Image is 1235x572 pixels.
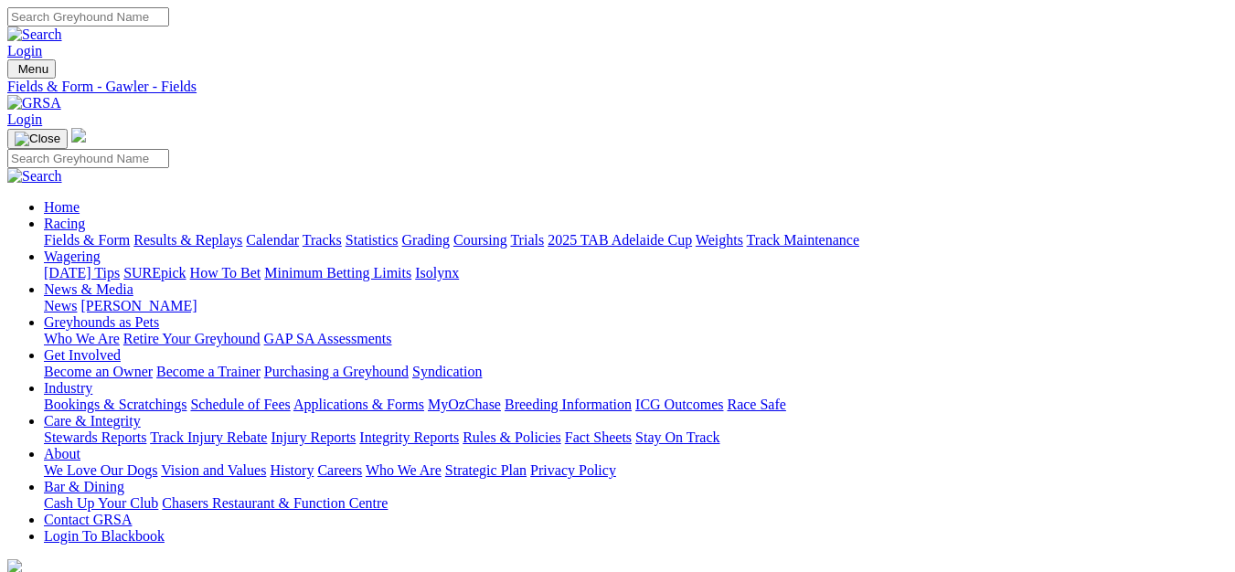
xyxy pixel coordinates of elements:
[44,331,1228,347] div: Greyhounds as Pets
[161,462,266,478] a: Vision and Values
[7,168,62,185] img: Search
[7,111,42,127] a: Login
[44,364,1228,380] div: Get Involved
[317,462,362,478] a: Careers
[44,249,101,264] a: Wagering
[7,59,56,79] button: Toggle navigation
[271,429,356,445] a: Injury Reports
[44,397,186,412] a: Bookings & Scratchings
[270,462,314,478] a: History
[44,429,146,445] a: Stewards Reports
[415,265,459,281] a: Isolynx
[7,129,68,149] button: Toggle navigation
[510,232,544,248] a: Trials
[18,62,48,76] span: Menu
[44,265,1228,281] div: Wagering
[293,397,424,412] a: Applications & Forms
[246,232,299,248] a: Calendar
[530,462,616,478] a: Privacy Policy
[44,347,121,363] a: Get Involved
[44,528,165,544] a: Login To Blackbook
[15,132,60,146] img: Close
[44,413,141,429] a: Care & Integrity
[7,26,62,43] img: Search
[359,429,459,445] a: Integrity Reports
[346,232,399,248] a: Statistics
[7,79,1228,95] a: Fields & Form - Gawler - Fields
[44,281,133,297] a: News & Media
[264,331,392,346] a: GAP SA Assessments
[412,364,482,379] a: Syndication
[44,232,130,248] a: Fields & Form
[80,298,197,313] a: [PERSON_NAME]
[44,380,92,396] a: Industry
[303,232,342,248] a: Tracks
[190,265,261,281] a: How To Bet
[44,265,120,281] a: [DATE] Tips
[44,232,1228,249] div: Racing
[156,364,261,379] a: Become a Trainer
[44,512,132,527] a: Contact GRSA
[565,429,632,445] a: Fact Sheets
[44,446,80,461] a: About
[71,128,86,143] img: logo-grsa-white.png
[44,462,1228,479] div: About
[453,232,507,248] a: Coursing
[402,232,450,248] a: Grading
[123,265,186,281] a: SUREpick
[505,397,632,412] a: Breeding Information
[463,429,561,445] a: Rules & Policies
[44,314,159,330] a: Greyhounds as Pets
[44,495,1228,512] div: Bar & Dining
[44,364,153,379] a: Become an Owner
[44,298,1228,314] div: News & Media
[7,95,61,111] img: GRSA
[428,397,501,412] a: MyOzChase
[696,232,743,248] a: Weights
[635,429,719,445] a: Stay On Track
[190,397,290,412] a: Schedule of Fees
[44,331,120,346] a: Who We Are
[44,199,80,215] a: Home
[7,43,42,58] a: Login
[44,298,77,313] a: News
[635,397,723,412] a: ICG Outcomes
[548,232,692,248] a: 2025 TAB Adelaide Cup
[7,7,169,26] input: Search
[44,429,1228,446] div: Care & Integrity
[44,462,157,478] a: We Love Our Dogs
[162,495,388,511] a: Chasers Restaurant & Function Centre
[123,331,261,346] a: Retire Your Greyhound
[366,462,442,478] a: Who We Are
[747,232,859,248] a: Track Maintenance
[727,397,785,412] a: Race Safe
[44,216,85,231] a: Racing
[445,462,527,478] a: Strategic Plan
[264,265,411,281] a: Minimum Betting Limits
[264,364,409,379] a: Purchasing a Greyhound
[44,495,158,511] a: Cash Up Your Club
[133,232,242,248] a: Results & Replays
[150,429,267,445] a: Track Injury Rebate
[44,479,124,494] a: Bar & Dining
[44,397,1228,413] div: Industry
[7,149,169,168] input: Search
